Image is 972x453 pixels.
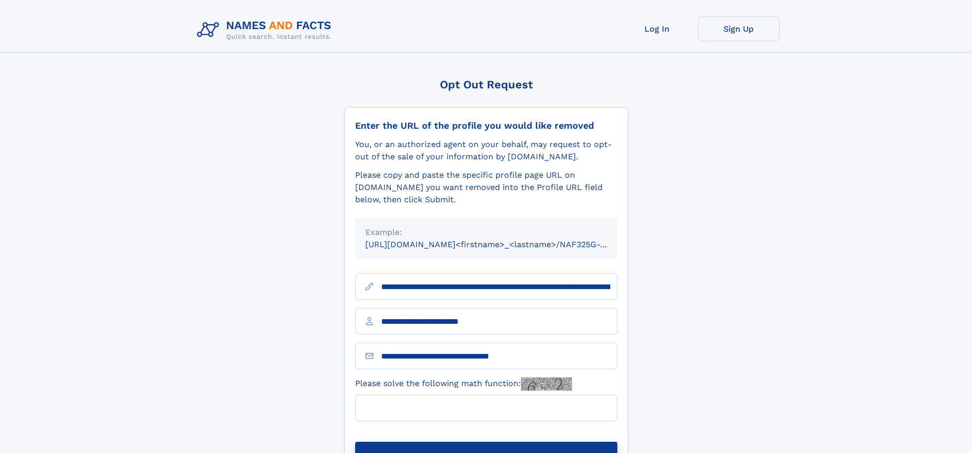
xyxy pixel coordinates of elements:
img: Logo Names and Facts [193,16,340,44]
label: Please solve the following math function: [355,377,572,391]
a: Log In [616,16,698,41]
a: Sign Up [698,16,780,41]
div: Opt Out Request [344,78,628,91]
div: Enter the URL of the profile you would like removed [355,120,617,131]
small: [URL][DOMAIN_NAME]<firstname>_<lastname>/NAF325G-xxxxxxxx [365,240,637,249]
div: You, or an authorized agent on your behalf, may request to opt-out of the sale of your informatio... [355,138,617,163]
div: Please copy and paste the specific profile page URL on [DOMAIN_NAME] you want removed into the Pr... [355,169,617,206]
div: Example: [365,226,607,239]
